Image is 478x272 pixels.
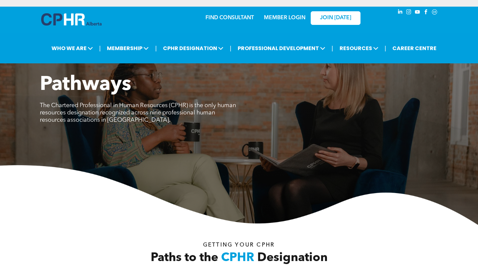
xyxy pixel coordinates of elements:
[338,42,380,54] span: RESOURCES
[105,42,151,54] span: MEMBERSHIP
[311,11,360,25] a: JOIN [DATE]
[264,15,305,21] a: MEMBER LOGIN
[257,252,328,264] span: Designation
[49,42,95,54] span: WHO WE ARE
[151,252,218,264] span: Paths to the
[390,42,438,54] a: CAREER CENTRE
[236,42,327,54] span: PROFESSIONAL DEVELOPMENT
[422,8,430,17] a: facebook
[221,252,254,264] span: CPHR
[396,8,404,17] a: linkedin
[385,41,386,55] li: |
[431,8,438,17] a: Social network
[332,41,333,55] li: |
[414,8,421,17] a: youtube
[230,41,231,55] li: |
[40,75,131,95] span: Pathways
[99,41,101,55] li: |
[41,13,102,26] img: A blue and white logo for cp alberta
[205,15,254,21] a: FIND CONSULTANT
[161,42,225,54] span: CPHR DESIGNATION
[203,242,275,248] span: Getting your Cphr
[40,102,236,123] span: The Chartered Professional in Human Resources (CPHR) is the only human resources designation reco...
[405,8,412,17] a: instagram
[320,15,351,21] span: JOIN [DATE]
[155,41,157,55] li: |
